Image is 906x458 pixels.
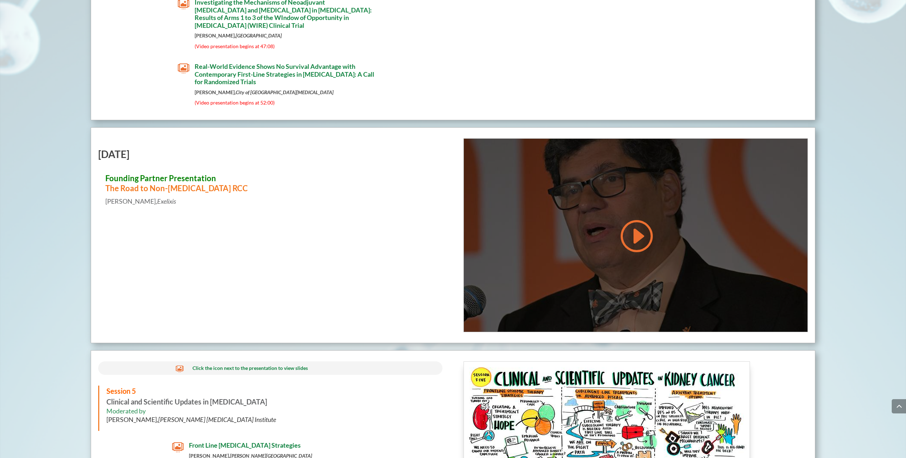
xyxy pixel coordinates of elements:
span: (Video presentation begins at 47:08) [195,43,275,49]
em: [GEOGRAPHIC_DATA] [236,32,282,39]
span: Session 5 [106,387,136,395]
strong: Clinical and Scientific Updates in [MEDICAL_DATA] [106,387,267,406]
span: Real-World Evidence Shows No Survival Advantage with Contemporary First-Line Strategies in [MEDIC... [195,62,374,86]
em: [PERSON_NAME] [MEDICAL_DATA] Institute [158,416,276,423]
span: (Video presentation begins at 52:00) [195,100,275,106]
span:  [172,442,184,453]
strong: [PERSON_NAME], [195,32,282,39]
span:  [176,365,184,373]
span: Founding Partner Presentation [105,173,216,183]
h6: Moderated by [106,407,435,427]
em: Exelixis [157,197,176,205]
span:  [178,63,189,74]
h2: [DATE] [98,149,442,163]
em: City of [GEOGRAPHIC_DATA][MEDICAL_DATA] [236,89,334,95]
h3: The Road to Non-[MEDICAL_DATA] RCC [105,173,435,197]
span: Click the icon next to the presentation to view slides [192,365,308,371]
span: Front Line [MEDICAL_DATA] Strategies [189,441,301,449]
span: [PERSON_NAME], [106,416,276,423]
p: [PERSON_NAME], [105,197,435,205]
strong: [PERSON_NAME], [195,89,334,95]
